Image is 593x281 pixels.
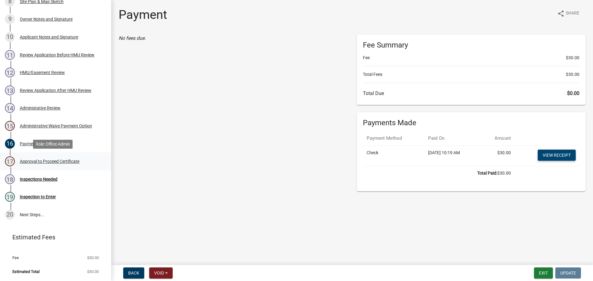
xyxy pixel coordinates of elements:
th: Amount [481,131,515,146]
div: 11 [5,50,15,60]
div: Approval to Proceed Certificate [20,159,79,163]
div: Inspections Needed [20,177,57,181]
i: No fees due. [119,35,146,41]
button: Void [149,267,173,279]
i: share [557,10,565,17]
a: View receipt [538,150,576,161]
div: 17 [5,156,15,166]
b: Total Paid: [477,171,497,176]
th: Paid On [424,131,481,146]
span: Share [566,10,579,17]
td: $30.00 [363,166,515,180]
h1: Payment [119,7,167,22]
div: HMU/Easement Review [20,70,65,75]
h6: Fee Summary [363,41,579,50]
div: 12 [5,68,15,77]
td: $30.00 [481,146,515,166]
td: Check [363,146,424,166]
span: Back [128,271,139,275]
div: 16 [5,139,15,149]
div: 20 [5,210,15,220]
button: Update [555,267,581,279]
div: 15 [5,121,15,131]
span: Update [560,271,576,275]
div: 14 [5,103,15,113]
div: 13 [5,85,15,95]
div: Payment [20,142,37,146]
td: [DATE] 10:19 AM [424,146,481,166]
span: $0.00 [567,90,579,96]
span: $30.00 [87,270,99,274]
div: Owner Notes and Signature [20,17,73,21]
div: Applicant Notes and Signature [20,35,78,39]
li: Fee [363,55,579,61]
span: $30.00 [566,71,579,78]
span: $30.00 [566,55,579,61]
div: 10 [5,32,15,42]
a: Estimated Fees [5,231,101,243]
h6: Payments Made [363,118,579,127]
div: Inspection to Enter [20,195,56,199]
div: Review Application Before HMU Review [20,53,95,57]
button: shareShare [552,7,584,19]
span: Estimated Total [12,270,40,274]
span: Void [154,271,164,275]
th: Payment Method [363,131,424,146]
div: Administative Review [20,106,61,110]
li: Total Fees [363,71,579,78]
div: Review Application After HMU Review [20,88,91,93]
div: 9 [5,14,15,24]
h6: Total Due [363,90,579,96]
div: 18 [5,174,15,184]
span: Fee [12,256,19,260]
span: $30.00 [87,256,99,260]
button: Back [123,267,144,279]
button: Exit [534,267,553,279]
div: 19 [5,192,15,202]
div: Administrative Waive Payment Option [20,124,92,128]
div: Role: Office Admin [33,140,73,149]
